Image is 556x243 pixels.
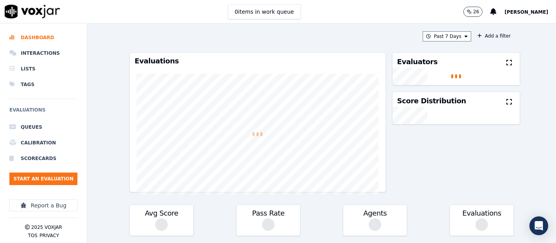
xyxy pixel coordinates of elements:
[28,232,37,239] button: TOS
[228,4,301,19] button: 0items in work queue
[397,97,466,104] h3: Score Distribution
[504,9,548,15] span: [PERSON_NAME]
[397,58,438,65] h3: Evaluators
[135,210,188,217] h3: Avg Score
[473,9,479,15] p: 26
[504,7,556,16] button: [PERSON_NAME]
[9,119,77,135] a: Queues
[9,61,77,77] a: Lists
[9,173,77,185] button: Start an Evaluation
[455,210,509,217] h3: Evaluations
[31,224,62,230] p: 2025 Voxjar
[463,7,482,17] button: 26
[463,7,490,17] button: 26
[9,135,77,151] a: Calibration
[529,216,548,235] div: Open Intercom Messenger
[348,210,402,217] h3: Agents
[474,31,514,41] button: Add a filter
[9,151,77,166] a: Scorecards
[241,210,295,217] h3: Pass Rate
[423,31,471,41] button: Past 7 Days
[5,5,60,18] img: voxjar logo
[9,45,77,61] a: Interactions
[9,30,77,45] a: Dashboard
[9,200,77,211] button: Report a Bug
[9,77,77,92] a: Tags
[9,105,77,119] h6: Evaluations
[135,58,380,65] h3: Evaluations
[39,232,59,239] button: Privacy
